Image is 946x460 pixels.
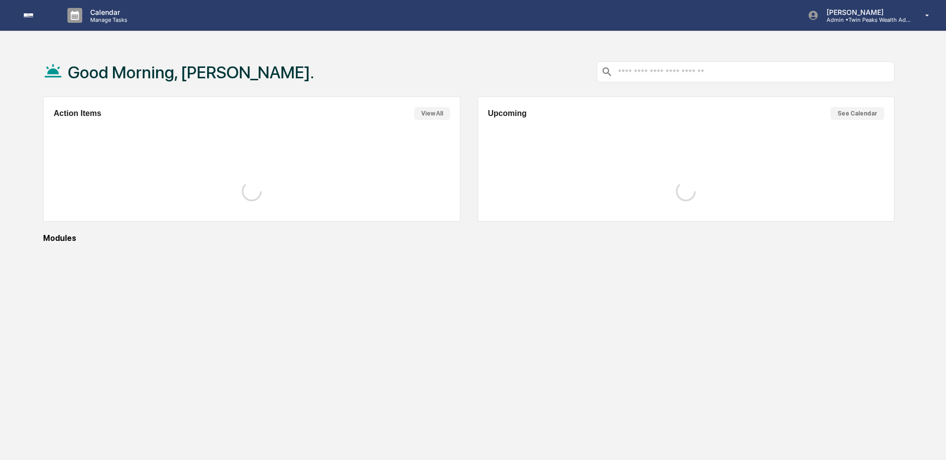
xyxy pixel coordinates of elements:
p: Manage Tasks [82,16,132,23]
p: Admin • Twin Peaks Wealth Advisors [819,16,911,23]
h2: Action Items [54,109,101,118]
button: View All [414,107,450,120]
p: [PERSON_NAME] [819,8,911,16]
button: See Calendar [831,107,884,120]
p: Calendar [82,8,132,16]
h1: Good Morning, [PERSON_NAME]. [68,62,314,82]
div: Modules [43,233,894,243]
img: logo [24,13,48,17]
h2: Upcoming [488,109,527,118]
